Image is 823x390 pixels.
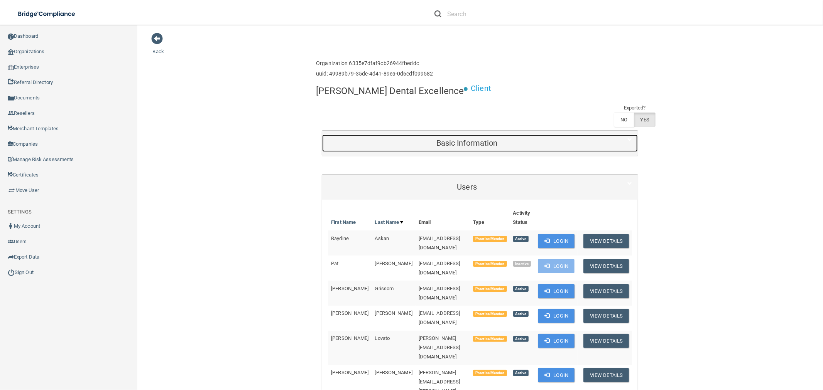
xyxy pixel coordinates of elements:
[583,259,629,273] button: View Details
[583,368,629,382] button: View Details
[328,183,606,191] h5: Users
[328,139,606,147] h5: Basic Information
[8,65,14,70] img: enterprise.0d942306.png
[416,205,470,230] th: Email
[583,234,629,248] button: View Details
[8,110,14,116] img: ic_reseller.de258add.png
[8,187,15,194] img: briefcase.64adab9b.png
[473,311,507,317] span: Practice Member
[375,310,412,316] span: [PERSON_NAME]
[8,207,32,217] label: SETTINGS
[513,370,529,376] span: Active
[583,284,629,298] button: View Details
[513,286,529,292] span: Active
[419,235,460,250] span: [EMAIL_ADDRESS][DOMAIN_NAME]
[12,6,83,22] img: bridge_compliance_login_screen.278c3ca4.svg
[8,95,14,101] img: icon-documents.8dae5593.png
[473,286,507,292] span: Practice Member
[513,311,529,317] span: Active
[583,334,629,348] button: View Details
[331,370,368,375] span: [PERSON_NAME]
[375,261,412,266] span: [PERSON_NAME]
[375,235,389,241] span: Askan
[375,218,404,227] a: Last Name
[447,7,518,21] input: Search
[473,370,507,376] span: Practice Member
[331,235,349,241] span: Raydine
[331,286,368,291] span: [PERSON_NAME]
[634,113,656,127] label: YES
[8,34,14,40] img: ic_dashboard_dark.d01f4a41.png
[473,261,507,267] span: Practice Member
[538,259,575,273] button: Login
[8,254,14,260] img: icon-export.b9366987.png
[316,71,433,77] h6: uuid: 49989b79-35dc-4d41-89ea-0d6cdf099582
[538,234,575,248] button: Login
[470,205,510,230] th: Type
[316,86,464,96] h4: [PERSON_NAME] Dental Excellence
[8,269,15,276] img: ic_power_dark.7ecde6b1.png
[510,205,535,230] th: Activity Status
[538,368,575,382] button: Login
[328,134,632,152] a: Basic Information
[513,261,531,267] span: Inactive
[614,113,634,127] label: NO
[538,309,575,323] button: Login
[434,10,441,17] img: ic-search.3b580494.png
[328,178,632,196] a: Users
[375,335,390,341] span: Lovato
[8,223,14,229] img: ic_user_dark.df1a06c3.png
[8,49,14,55] img: organization-icon.f8decf85.png
[331,218,356,227] a: First Name
[513,236,529,242] span: Active
[419,310,460,325] span: [EMAIL_ADDRESS][DOMAIN_NAME]
[538,284,575,298] button: Login
[331,310,368,316] span: [PERSON_NAME]
[419,261,460,276] span: [EMAIL_ADDRESS][DOMAIN_NAME]
[419,286,460,301] span: [EMAIL_ADDRESS][DOMAIN_NAME]
[153,39,164,54] a: Back
[513,336,529,342] span: Active
[375,370,412,375] span: [PERSON_NAME]
[8,239,14,245] img: icon-users.e205127d.png
[583,309,629,323] button: View Details
[473,336,507,342] span: Practice Member
[471,81,491,96] p: Client
[331,261,338,266] span: Pat
[614,103,656,113] td: Exported?
[316,61,433,66] h6: Organization 6335e7dfaf9cb26944fbeddc
[419,335,460,360] span: [PERSON_NAME][EMAIL_ADDRESS][DOMAIN_NAME]
[331,335,368,341] span: [PERSON_NAME]
[538,334,575,348] button: Login
[473,236,507,242] span: Practice Member
[375,286,394,291] span: Grissom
